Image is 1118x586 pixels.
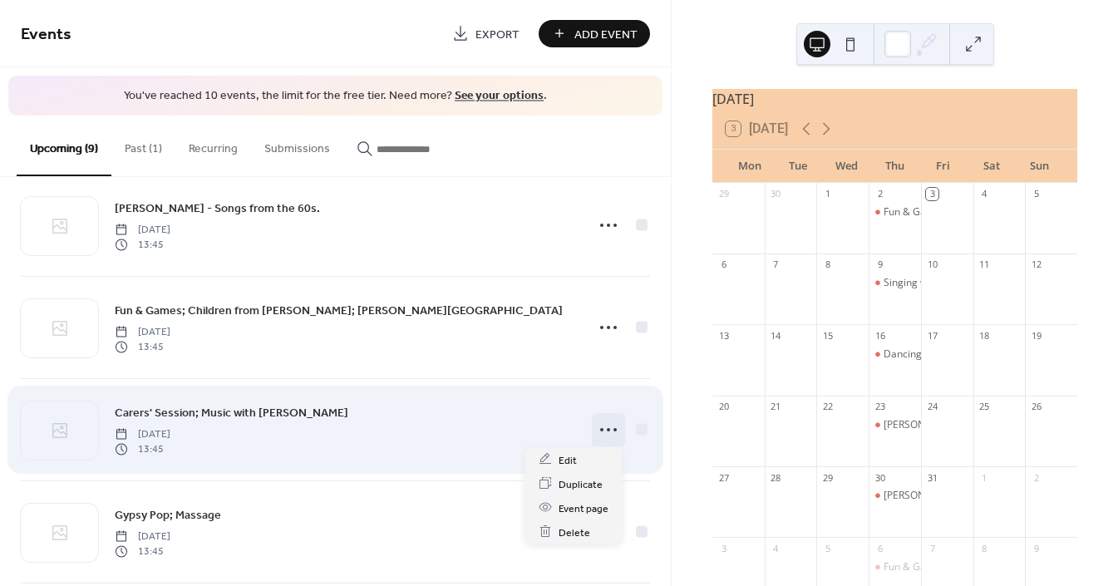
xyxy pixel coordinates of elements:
div: 31 [926,471,938,484]
div: 3 [926,188,938,200]
div: Fun & Games; Children from John Clifford Massage; Alderman White Academy [869,560,921,574]
span: [DATE] [115,426,170,441]
div: 26 [1030,401,1042,413]
div: 8 [821,259,834,271]
span: Events [21,18,71,51]
div: [DATE] [712,89,1077,109]
div: 14 [770,329,782,342]
div: 25 [978,401,991,413]
span: Carers' Session; Music with [PERSON_NAME] [115,404,348,421]
a: See your options [455,85,544,107]
div: 18 [978,329,991,342]
div: Dancing with Doug; Strummers guitar group with Sylvia; Massage [869,347,921,362]
div: 29 [821,471,834,484]
div: 9 [1030,542,1042,554]
div: 17 [926,329,938,342]
span: Export [475,26,520,43]
span: 13:45 [115,544,170,559]
span: Delete [559,524,590,541]
div: 29 [717,188,730,200]
div: 27 [717,471,730,484]
div: 7 [770,259,782,271]
div: 28 [770,471,782,484]
a: Carers' Session; Music with [PERSON_NAME] [115,403,348,422]
div: 30 [874,471,886,484]
div: 13 [717,329,730,342]
div: [PERSON_NAME] ; Games with volunteers [884,418,1076,432]
div: 3 [717,542,730,554]
div: 5 [1030,188,1042,200]
div: Thu [870,150,919,183]
div: 23 [874,401,886,413]
div: 8 [978,542,991,554]
a: Fun & Games; Children from [PERSON_NAME]; [PERSON_NAME][GEOGRAPHIC_DATA] [115,301,563,320]
div: 1 [821,188,834,200]
div: 22 [821,401,834,413]
div: Singing with Mary; Steve McGill, Carers' Session - Cybersecurity [869,276,921,290]
span: [DATE] [115,529,170,544]
div: Mon [726,150,774,183]
div: Tue [774,150,822,183]
div: Fri [919,150,968,183]
div: Martin Perry ; Games with volunteers [869,418,921,432]
div: 4 [770,542,782,554]
div: 2 [874,188,886,200]
button: Submissions [251,116,343,175]
div: 6 [874,542,886,554]
div: Fun & Games; Massage; Anglers Mates [884,205,1066,219]
div: 15 [821,329,834,342]
span: [PERSON_NAME] - Songs from the 60s. [115,199,320,217]
div: 16 [874,329,886,342]
div: [PERSON_NAME] - Songs from the 60s. [884,489,1062,503]
div: Sun [1016,150,1064,183]
span: Event page [559,500,608,517]
div: 6 [717,259,730,271]
div: 12 [1030,259,1042,271]
span: [DATE] [115,324,170,339]
div: 19 [1030,329,1042,342]
span: Fun & Games; Children from [PERSON_NAME]; [PERSON_NAME][GEOGRAPHIC_DATA] [115,302,563,319]
span: 13:45 [115,340,170,355]
div: 5 [821,542,834,554]
div: 7 [926,542,938,554]
div: Martin Taylor - Songs from the 60s. [869,489,921,503]
div: 21 [770,401,782,413]
button: Upcoming (9) [17,116,111,176]
div: 11 [978,259,991,271]
div: 1 [978,471,991,484]
div: 2 [1030,471,1042,484]
span: [DATE] [115,222,170,237]
a: [PERSON_NAME] - Songs from the 60s. [115,199,320,218]
div: 30 [770,188,782,200]
div: 20 [717,401,730,413]
div: 10 [926,259,938,271]
div: 9 [874,259,886,271]
div: Sat [968,150,1016,183]
span: 13:45 [115,442,170,457]
span: You've reached 10 events, the limit for the free tier. Need more? . [25,88,646,105]
span: 13:45 [115,238,170,253]
div: 24 [926,401,938,413]
div: Wed [822,150,870,183]
a: Export [440,20,532,47]
a: Gypsy Pop; Massage [115,505,221,524]
button: Past (1) [111,116,175,175]
div: 4 [978,188,991,200]
button: Recurring [175,116,251,175]
div: Fun & Games; Massage; Anglers Mates [869,205,921,219]
span: Edit [559,451,577,469]
span: Duplicate [559,475,603,493]
span: Gypsy Pop; Massage [115,506,221,524]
